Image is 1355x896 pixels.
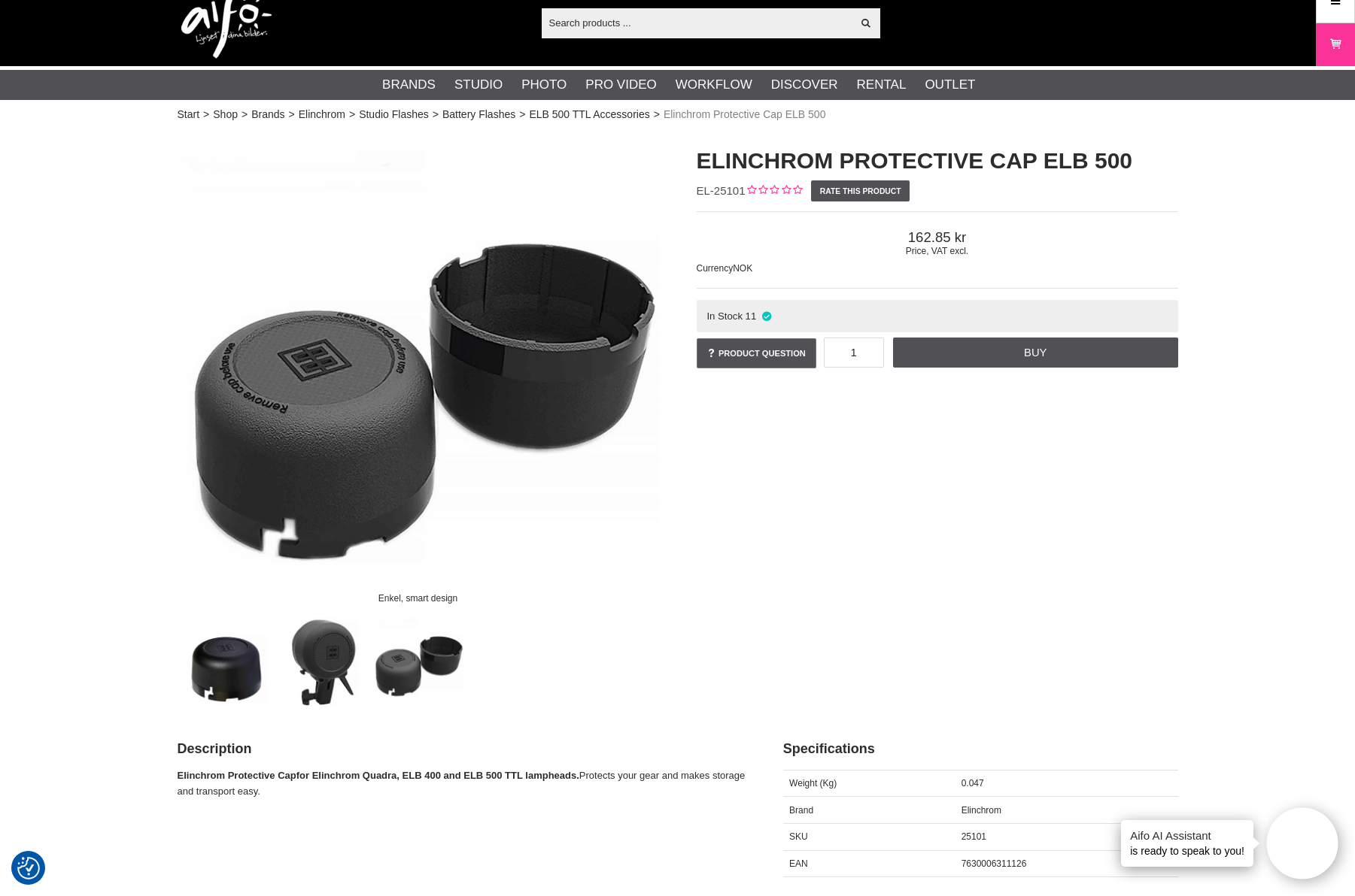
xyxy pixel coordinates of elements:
span: > [349,107,355,123]
a: Studio [454,75,503,95]
span: In Stock [706,310,743,322]
span: 7630006311126 [962,858,1027,869]
span: > [433,107,439,123]
a: Elinchrom [299,107,345,123]
a: Workflow [676,75,752,95]
div: Enkel, smart design [366,585,470,611]
a: Brands [251,107,284,123]
img: Enkel, smart design [372,615,463,706]
span: Elinchrom [962,805,1001,816]
span: 11 [746,310,757,322]
a: Photo [521,75,567,95]
span: > [289,107,295,123]
h2: Description [178,740,746,758]
a: Shop [213,107,238,123]
span: > [242,107,248,123]
a: Pro Video [585,75,656,95]
div: is ready to speak to you! [1121,820,1253,867]
a: Studio Flashes [359,107,429,123]
strong: Elinchrom Protective Cap [178,770,296,781]
a: Brands [382,75,436,95]
span: 25101 [962,831,986,842]
h2: Specifications [783,740,1178,758]
span: Price, VAT excl. [697,246,1178,256]
input: Search products ... [542,11,852,34]
a: Discover [771,75,838,95]
span: Brand [789,805,813,816]
span: > [654,107,660,123]
img: Revisit consent button [17,857,40,879]
img: Elinchrom skyddskåpa för ELB 500TTL ELB 400,Quadra [178,615,269,706]
button: Consent Preferences [17,855,40,882]
div: Customer rating: 0 [746,183,802,199]
a: Rate this product [811,180,910,201]
span: Protects your gear and makes storage and transport easy. [178,770,746,797]
img: Skyddar blixtrör och förenklar transport [275,615,366,706]
h1: Elinchrom Protective Cap ELB 500 [697,145,1178,177]
a: Start [178,107,200,123]
span: Weight (Kg) [789,778,837,789]
span: EAN [789,858,808,869]
a: Rental [857,75,907,95]
span: SKU [789,831,808,842]
a: Buy [893,338,1177,368]
a: ELB 500 TTL Accessories [529,107,649,123]
span: > [203,107,209,123]
h4: Aifo AI Assistant [1130,828,1244,843]
span: Elinchrom Protective Cap ELB 500 [664,107,826,123]
span: Currency [697,263,734,274]
span: 162.85 [697,229,1178,246]
a: Battery Flashes [442,107,515,123]
span: NOK [733,263,752,274]
i: In stock [760,310,773,322]
span: 0.047 [962,778,984,789]
a: Product question [697,338,816,368]
strong: for Elinchrom Quadra, ELB 400 and ELB 500 TTL lampheads. [296,770,579,781]
a: Enkel, smart design [178,130,659,611]
a: Outlet [925,75,975,95]
span: > [519,107,525,123]
img: Elinchrom skyddskåpa för ELB 500TTL ELB 400,Quadra [178,130,659,611]
span: EL-25101 [697,184,746,197]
